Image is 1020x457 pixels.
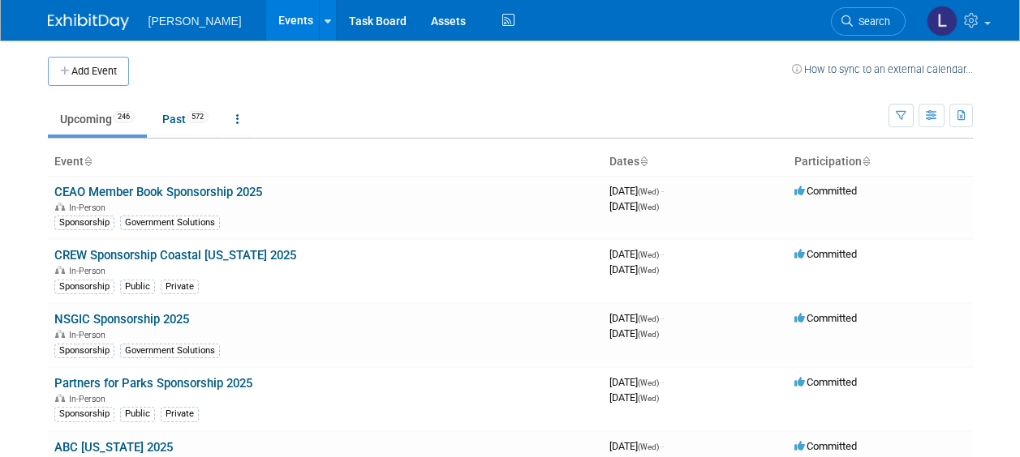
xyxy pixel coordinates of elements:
[792,63,973,75] a: How to sync to an external calendar...
[638,250,659,259] span: (Wed)
[54,440,173,455] a: ABC [US_STATE] 2025
[638,314,659,323] span: (Wed)
[55,394,65,402] img: In-Person Event
[54,407,114,421] div: Sponsorship
[638,203,659,211] span: (Wed)
[794,440,857,452] span: Committed
[638,394,659,403] span: (Wed)
[54,376,252,391] a: Partners for Parks Sponsorship 2025
[54,344,114,358] div: Sponsorship
[161,407,199,421] div: Private
[638,378,659,387] span: (Wed)
[609,248,664,260] span: [DATE]
[794,185,857,197] span: Committed
[54,248,296,263] a: CREW Sponsorship Coastal [US_STATE] 2025
[48,148,603,176] th: Event
[48,57,129,86] button: Add Event
[609,185,664,197] span: [DATE]
[120,216,220,230] div: Government Solutions
[120,344,220,358] div: Government Solutions
[788,148,973,176] th: Participation
[794,376,857,388] span: Committed
[661,185,664,197] span: -
[55,266,65,274] img: In-Person Event
[609,391,659,404] span: [DATE]
[638,266,659,275] span: (Wed)
[609,440,664,452] span: [DATE]
[794,312,857,324] span: Committed
[609,312,664,324] span: [DATE]
[638,330,659,339] span: (Wed)
[148,15,242,28] span: [PERSON_NAME]
[54,216,114,230] div: Sponsorship
[54,185,262,199] a: CEAO Member Book Sponsorship 2025
[661,376,664,388] span: -
[609,376,664,388] span: [DATE]
[831,7,906,36] a: Search
[54,280,114,294] div: Sponsorship
[638,187,659,196] span: (Wed)
[120,280,155,294] div: Public
[639,155,648,168] a: Sort by Start Date
[84,155,92,168] a: Sort by Event Name
[609,327,659,340] span: [DATE]
[603,148,788,176] th: Dates
[661,440,664,452] span: -
[113,111,135,123] span: 246
[69,266,110,276] span: In-Person
[187,111,209,123] span: 572
[609,263,659,275] span: [DATE]
[927,6,958,36] img: Lindsey Wolanczyk
[69,203,110,213] span: In-Person
[862,155,870,168] a: Sort by Participation Type
[638,442,659,451] span: (Wed)
[48,104,147,135] a: Upcoming246
[48,14,129,30] img: ExhibitDay
[69,394,110,404] span: In-Person
[161,280,199,294] div: Private
[794,248,857,260] span: Committed
[55,203,65,211] img: In-Person Event
[609,200,659,212] span: [DATE]
[120,407,155,421] div: Public
[55,330,65,338] img: In-Person Event
[150,104,221,135] a: Past572
[69,330,110,340] span: In-Person
[661,312,664,324] span: -
[661,248,664,260] span: -
[54,312,189,327] a: NSGIC Sponsorship 2025
[853,15,890,28] span: Search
